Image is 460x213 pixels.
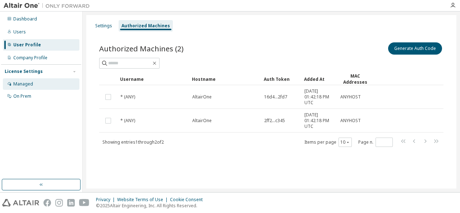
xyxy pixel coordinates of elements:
span: * (ANY) [120,118,135,124]
span: Showing entries 1 through 2 of 2 [102,139,164,145]
div: Managed [13,81,33,87]
div: Company Profile [13,55,47,61]
span: 2ff2...c345 [264,118,285,124]
div: Authorized Machines [121,23,170,29]
button: Generate Auth Code [388,42,442,55]
div: License Settings [5,69,43,74]
img: altair_logo.svg [2,199,39,207]
span: Authorized Machines (2) [99,43,184,54]
div: Hostname [192,73,258,85]
div: MAC Addresses [340,73,370,85]
img: linkedin.svg [67,199,75,207]
span: Page n. [358,138,393,147]
div: Settings [95,23,112,29]
span: [DATE] 01:42:18 PM UTC [304,88,334,106]
p: © 2025 Altair Engineering, Inc. All Rights Reserved. [96,203,207,209]
span: AltairOne [192,118,212,124]
div: Dashboard [13,16,37,22]
div: Cookie Consent [170,197,207,203]
button: 10 [340,139,350,145]
img: facebook.svg [43,199,51,207]
span: 16d4...2fd7 [264,94,287,100]
div: User Profile [13,42,41,48]
div: Users [13,29,26,35]
div: Auth Token [264,73,298,85]
span: AltairOne [192,94,212,100]
span: ANYHOST [340,94,361,100]
div: On Prem [13,93,31,99]
img: instagram.svg [55,199,63,207]
div: Website Terms of Use [117,197,170,203]
img: Altair One [4,2,93,9]
span: Items per page [304,138,352,147]
img: youtube.svg [79,199,89,207]
div: Username [120,73,186,85]
span: * (ANY) [120,94,135,100]
div: Added At [304,73,334,85]
span: ANYHOST [340,118,361,124]
div: Privacy [96,197,117,203]
span: [DATE] 01:42:18 PM UTC [304,112,334,129]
